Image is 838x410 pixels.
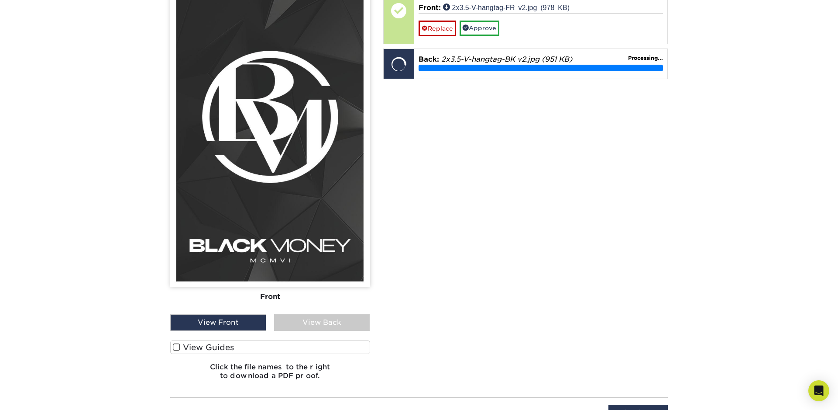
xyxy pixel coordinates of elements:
[170,341,370,354] label: View Guides
[443,3,570,10] a: 2x3.5-V-hangtag-FR v2.jpg (978 KB)
[419,21,456,36] a: Replace
[170,287,370,306] div: Front
[460,21,499,35] a: Approve
[808,380,829,401] div: Open Intercom Messenger
[274,314,370,331] div: View Back
[441,55,572,63] em: 2x3.5-V-hangtag-BK v2.jpg (951 KB)
[170,314,266,331] div: View Front
[170,363,370,386] h6: Click the file names to the right to download a PDF proof.
[419,3,441,12] span: Front:
[419,55,439,63] span: Back:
